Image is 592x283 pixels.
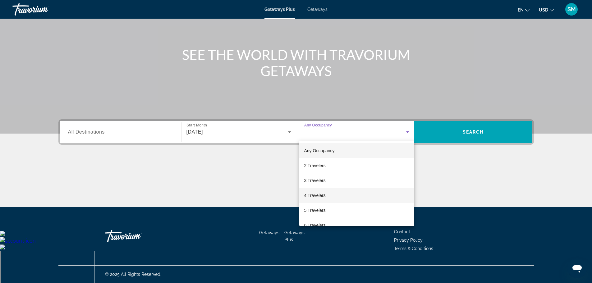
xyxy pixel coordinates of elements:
[567,258,587,278] iframe: Button to launch messaging window
[304,148,335,153] span: Any Occupancy
[304,221,326,229] span: 6 Travelers
[304,192,326,199] span: 4 Travelers
[304,162,326,169] span: 2 Travelers
[304,177,326,184] span: 3 Travelers
[304,207,326,214] span: 5 Travelers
